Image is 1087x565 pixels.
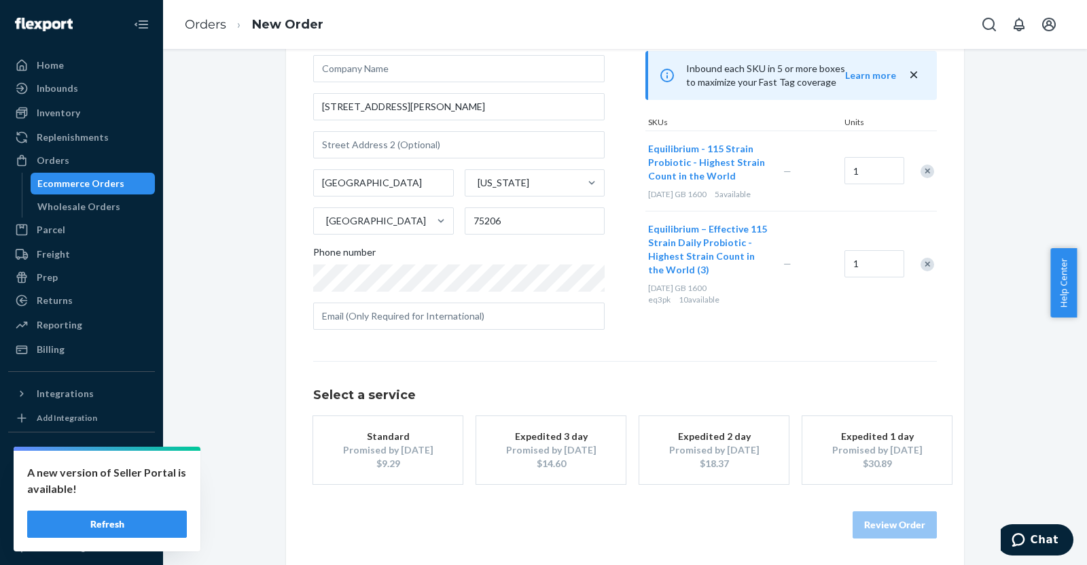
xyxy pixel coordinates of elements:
a: Add Fast Tag [8,540,155,556]
div: Orders [37,154,69,167]
div: Expedited 1 day [823,430,931,443]
div: Expedited 3 day [497,430,605,443]
button: Expedited 3 dayPromised by [DATE]$14.60 [476,416,626,484]
div: Promised by [DATE] [660,443,768,457]
div: Replenishments [37,131,109,144]
div: $30.89 [823,457,931,470]
a: Home [8,54,155,76]
div: Ecommerce Orders [37,177,124,190]
button: Open account menu [1035,11,1063,38]
span: — [783,165,791,177]
span: Phone number [313,245,376,264]
button: Equilibrium – Effective 115 Strain Daily Probiotic - Highest Strain Count in the World (3) [648,222,767,277]
div: Promised by [DATE] [334,443,442,457]
div: Promised by [DATE] [497,443,605,457]
button: Integrations [8,383,155,405]
div: Expedited 2 day [660,430,768,443]
button: Review Order [853,511,937,538]
div: Returns [37,294,73,307]
a: New Order [252,17,323,32]
div: Freight [37,247,70,261]
button: StandardPromised by [DATE]$9.29 [313,416,463,484]
a: Shopify Fast Tags [8,490,155,511]
input: ZIP Code [465,207,605,235]
div: $14.60 [497,457,605,470]
div: Inventory [37,106,80,120]
div: Inbound each SKU in 5 or more boxes to maximize your Fast Tag coverage [645,51,937,100]
button: Equilibrium - 115 Strain Probiotic - Highest Strain Count in the World [648,142,767,183]
a: Ecommerce Orders [31,173,156,194]
button: Expedited 1 dayPromised by [DATE]$30.89 [802,416,952,484]
div: Standard [334,430,442,443]
input: Email (Only Required for International) [313,303,605,330]
a: Parcel [8,219,155,241]
div: Remove Item [921,165,934,178]
a: Freight [8,243,155,265]
a: Orders [185,17,226,32]
button: Close Navigation [128,11,155,38]
div: Add Integration [37,412,97,424]
span: [DATE] GB 1600 eq3pk [648,283,707,305]
input: [GEOGRAPHIC_DATA] [325,214,326,228]
input: Quantity [844,157,904,184]
a: Inventory [8,102,155,124]
div: Billing [37,343,65,356]
div: $9.29 [334,457,442,470]
div: Units [842,116,903,131]
span: Equilibrium - 115 Strain Probiotic - Highest Strain Count in the World [648,143,765,182]
button: close [907,68,921,82]
input: Company Name [313,55,605,82]
div: Prep [37,271,58,284]
p: A new version of Seller Portal is available! [27,464,187,497]
iframe: Opens a widget where you can chat to one of our agents [1001,524,1073,558]
button: Learn more [845,69,896,82]
a: Orders [8,150,155,171]
input: Quantity [844,250,904,277]
img: Flexport logo [15,18,73,31]
span: 5 available [715,189,751,199]
div: Parcel [37,223,65,237]
div: Promised by [DATE] [823,443,931,457]
a: Replenishments [8,126,155,148]
div: [US_STATE] [478,176,529,190]
button: Open Search Box [976,11,1003,38]
div: Inbounds [37,82,78,95]
a: Wholesale Orders [31,196,156,218]
div: Reporting [37,318,82,332]
span: — [783,258,791,269]
input: City [313,169,454,196]
h1: Select a service [313,389,937,403]
button: Fast Tags [8,443,155,465]
ol: breadcrumbs [174,5,334,45]
div: [GEOGRAPHIC_DATA] [326,214,426,228]
a: Walmart Fast Tags [8,513,155,534]
a: Billing [8,339,155,360]
button: Expedited 2 dayPromised by [DATE]$18.37 [639,416,789,484]
div: SKUs [645,116,842,131]
button: Help Center [1050,248,1077,318]
span: 10 available [679,294,719,305]
a: Returns [8,290,155,311]
div: Home [37,58,64,72]
a: Inbounds [8,78,155,99]
div: Integrations [37,387,94,400]
a: Add Integration [8,410,155,426]
input: Street Address [313,93,605,120]
div: Remove Item [921,258,934,271]
input: Street Address 2 (Optional) [313,131,605,158]
a: Prep [8,267,155,288]
input: [US_STATE] [476,176,478,190]
a: eBay Fast Tags [8,466,155,488]
button: Open notifications [1005,11,1033,38]
a: Reporting [8,314,155,336]
span: Equilibrium – Effective 115 Strain Daily Probiotic - Highest Strain Count in the World (3) [648,223,767,275]
div: $18.37 [660,457,768,470]
div: Wholesale Orders [37,200,120,213]
button: Refresh [27,511,187,538]
span: [DATE] GB 1600 [648,189,707,199]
